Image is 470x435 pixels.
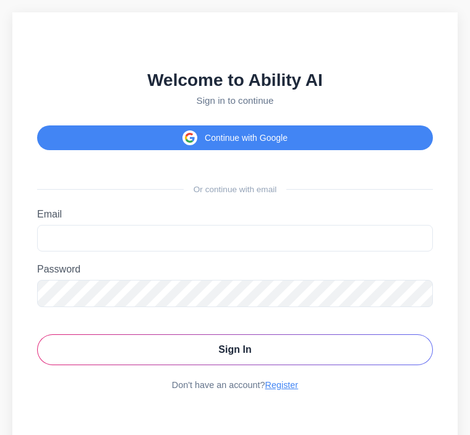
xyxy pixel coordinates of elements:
[37,334,433,365] button: Sign In
[37,70,433,90] h2: Welcome to Ability AI
[265,380,299,390] a: Register
[37,264,433,275] label: Password
[37,209,433,220] label: Email
[37,125,433,150] button: Continue with Google
[37,380,433,390] div: Don't have an account?
[37,95,433,106] p: Sign in to continue
[37,185,433,194] div: Or continue with email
